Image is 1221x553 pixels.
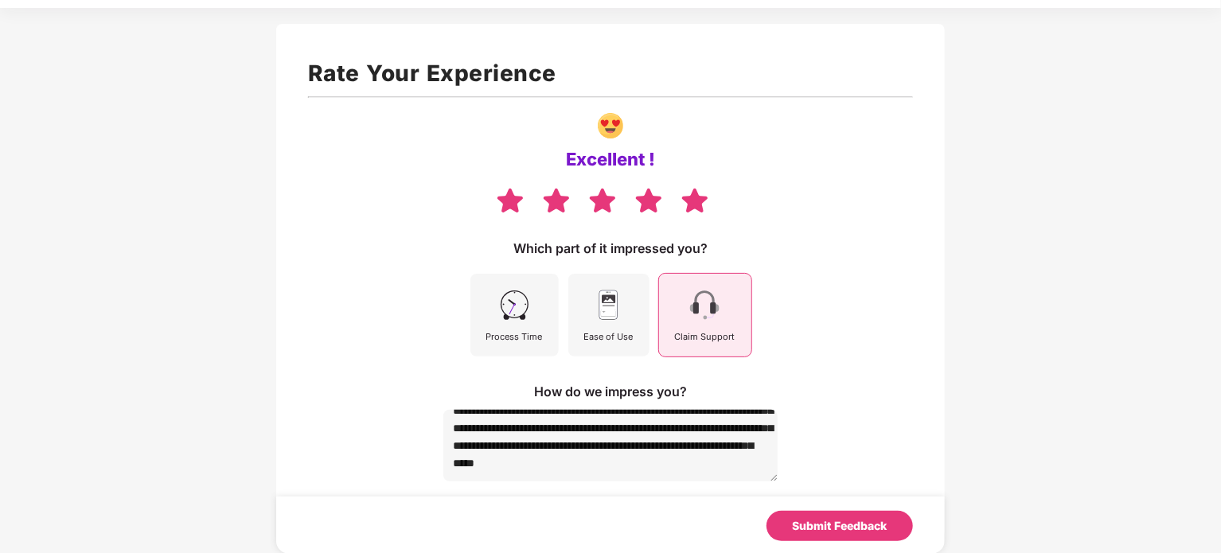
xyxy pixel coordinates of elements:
img: svg+xml;base64,PHN2ZyB4bWxucz0iaHR0cDovL3d3dy53My5vcmcvMjAwMC9zdmciIHdpZHRoPSI0NSIgaGVpZ2h0PSI0NS... [591,287,626,323]
img: svg+xml;base64,PHN2ZyBpZD0iR3JvdXBfNDI1NDUiIGRhdGEtbmFtZT0iR3JvdXAgNDI1NDUiIHhtbG5zPSJodHRwOi8vd3... [598,113,623,138]
img: svg+xml;base64,PHN2ZyB4bWxucz0iaHR0cDovL3d3dy53My5vcmcvMjAwMC9zdmciIHdpZHRoPSIzOCIgaGVpZ2h0PSIzNS... [680,186,710,214]
img: svg+xml;base64,PHN2ZyB4bWxucz0iaHR0cDovL3d3dy53My5vcmcvMjAwMC9zdmciIHdpZHRoPSIzOCIgaGVpZ2h0PSIzNS... [634,186,664,214]
img: svg+xml;base64,PHN2ZyB4bWxucz0iaHR0cDovL3d3dy53My5vcmcvMjAwMC9zdmciIHdpZHRoPSIzOCIgaGVpZ2h0PSIzNS... [495,186,525,214]
div: Submit Feedback [793,517,887,535]
div: Process Time [486,329,543,344]
div: Claim Support [675,329,735,344]
div: Ease of Use [584,329,634,344]
img: svg+xml;base64,PHN2ZyB4bWxucz0iaHR0cDovL3d3dy53My5vcmcvMjAwMC9zdmciIHdpZHRoPSI0NSIgaGVpZ2h0PSI0NS... [687,287,723,323]
img: svg+xml;base64,PHN2ZyB4bWxucz0iaHR0cDovL3d3dy53My5vcmcvMjAwMC9zdmciIHdpZHRoPSIzOCIgaGVpZ2h0PSIzNS... [541,186,571,214]
div: Excellent ! [566,148,655,170]
img: svg+xml;base64,PHN2ZyB4bWxucz0iaHR0cDovL3d3dy53My5vcmcvMjAwMC9zdmciIHdpZHRoPSI0NSIgaGVpZ2h0PSI0NS... [497,287,532,323]
h1: Rate Your Experience [308,56,913,91]
img: svg+xml;base64,PHN2ZyB4bWxucz0iaHR0cDovL3d3dy53My5vcmcvMjAwMC9zdmciIHdpZHRoPSIzOCIgaGVpZ2h0PSIzNS... [587,186,618,214]
div: How do we impress you? [534,383,687,400]
div: Which part of it impressed you? [513,240,708,257]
